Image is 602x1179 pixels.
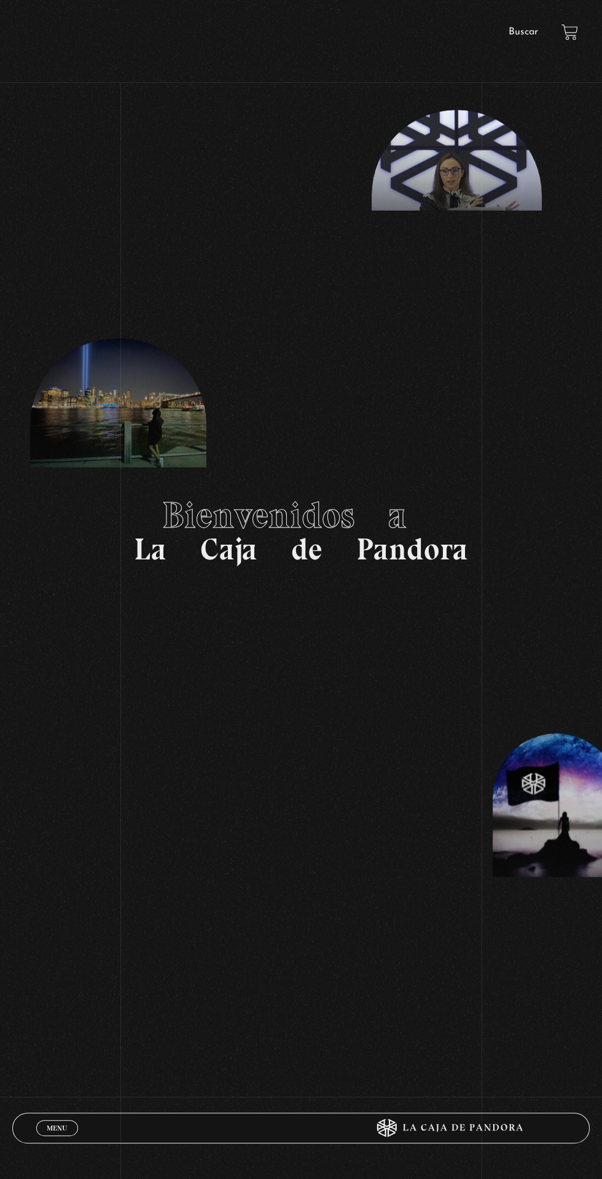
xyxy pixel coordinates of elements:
a: View your shopping cart [561,24,578,41]
a: Buscar [509,27,538,37]
span: Bienvenidos a [162,493,440,537]
h1: La Caja de Pandora [134,497,468,564]
span: Menu [47,1124,67,1132]
span: Cerrar [43,1135,72,1143]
